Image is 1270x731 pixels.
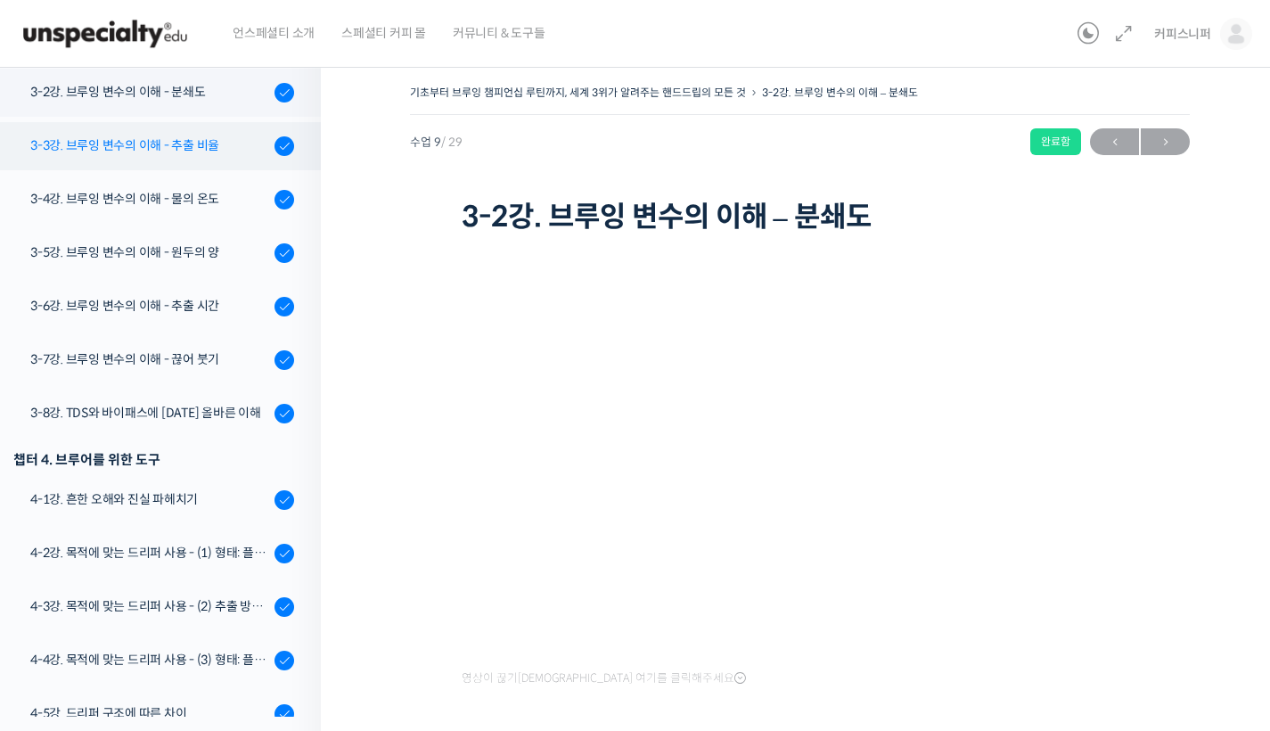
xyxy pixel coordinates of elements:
span: ← [1090,130,1139,154]
span: 커피스니퍼 [1154,26,1211,42]
span: 대화 [163,593,184,607]
div: 3-7강. 브루잉 변수의 이해 - 끊어 붓기 [30,349,269,369]
div: 4-5강. 드리퍼 구조에 따른 차이 [30,703,269,723]
div: 3-4강. 브루잉 변수의 이해 - 물의 온도 [30,189,269,209]
div: 4-2강. 목적에 맞는 드리퍼 사용 - (1) 형태: 플랫 베드, 코니컬 [30,543,269,563]
h1: 3-2강. 브루잉 변수의 이해 – 분쇄도 [462,200,1139,234]
span: / 29 [441,135,463,150]
span: → [1141,130,1190,154]
a: 대화 [118,565,230,610]
div: 4-4강. 목적에 맞는 드리퍼 사용 - (3) 형태: 플라스틱, 유리, 세라믹, 메탈 [30,650,269,669]
a: 3-2강. 브루잉 변수의 이해 – 분쇄도 [762,86,918,99]
div: 3-8강. TDS와 바이패스에 [DATE] 올바른 이해 [30,403,269,423]
div: 완료함 [1030,128,1081,155]
span: 홈 [56,592,67,606]
div: 3-3강. 브루잉 변수의 이해 - 추출 비율 [30,136,269,155]
span: 설정 [275,592,297,606]
span: 영상이 끊기[DEMOGRAPHIC_DATA] 여기를 클릭해주세요 [462,671,746,686]
a: 기초부터 브루잉 챔피언십 루틴까지, 세계 3위가 알려주는 핸드드립의 모든 것 [410,86,746,99]
a: 홈 [5,565,118,610]
div: 3-6강. 브루잉 변수의 이해 - 추출 시간 [30,296,269,316]
div: 3-5강. 브루잉 변수의 이해 - 원두의 양 [30,242,269,262]
div: 챕터 4. 브루어를 위한 도구 [13,448,294,472]
div: 3-2강. 브루잉 변수의 이해 - 분쇄도 [30,82,269,102]
a: 다음→ [1141,128,1190,155]
a: 설정 [230,565,342,610]
a: ←이전 [1090,128,1139,155]
span: 수업 9 [410,136,463,148]
div: 4-3강. 목적에 맞는 드리퍼 사용 - (2) 추출 방식: 침출식, 투과식 [30,596,269,616]
div: 4-1강. 흔한 오해와 진실 파헤치기 [30,489,269,509]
